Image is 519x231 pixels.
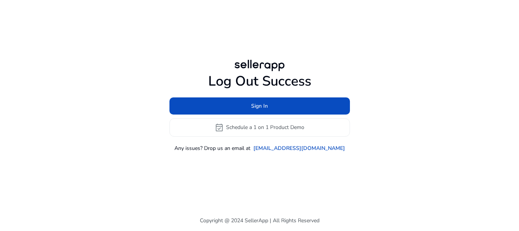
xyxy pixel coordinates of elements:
a: [EMAIL_ADDRESS][DOMAIN_NAME] [253,144,345,152]
button: event_availableSchedule a 1 on 1 Product Demo [169,118,350,137]
p: Any issues? Drop us an email at [174,144,250,152]
h1: Log Out Success [169,73,350,89]
span: Sign In [251,102,268,110]
span: event_available [215,123,224,132]
button: Sign In [169,97,350,115]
